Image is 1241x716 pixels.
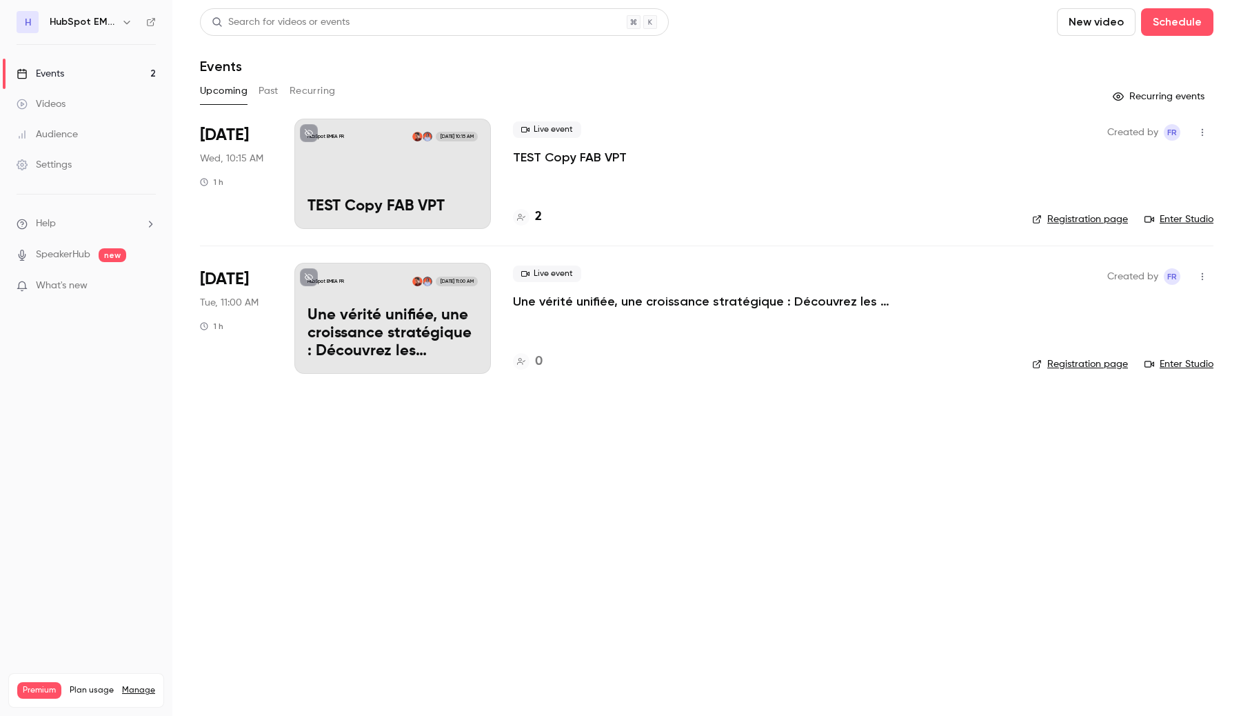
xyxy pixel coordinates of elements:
[290,80,336,102] button: Recurring
[513,149,627,166] a: TEST Copy FAB VPT
[36,217,56,231] span: Help
[535,352,543,371] h4: 0
[1167,268,1177,285] span: fR
[1141,8,1213,36] button: Schedule
[200,263,272,373] div: Oct 7 Tue, 11:00 AM (Europe/Paris)
[513,121,581,138] span: Live event
[513,293,927,310] a: Une vérité unifiée, une croissance stratégique : Découvrez les nouveautés du Spotlight - Automne ...
[200,124,249,146] span: [DATE]
[36,248,90,262] a: SpeakerHub
[436,277,477,286] span: [DATE] 11:00 AM
[1164,268,1180,285] span: fabien Rabusseau
[294,263,491,373] a: HubSpot EMEA FRMélanie BohuluEnzo Valucci[DATE] 11:00 AMUne vérité unifiée, une croissance straté...
[122,685,155,696] a: Manage
[36,279,88,293] span: What's new
[259,80,279,102] button: Past
[307,133,344,140] p: HubSpot EMEA FR
[17,158,72,172] div: Settings
[513,352,543,371] a: 0
[1144,357,1213,371] a: Enter Studio
[423,132,432,141] img: Mélanie Bohulu
[17,67,64,81] div: Events
[212,15,350,30] div: Search for videos or events
[307,307,478,360] p: Une vérité unifiée, une croissance stratégique : Découvrez les nouveautés du Spotlight - Automne ...
[1144,212,1213,226] a: Enter Studio
[70,685,114,696] span: Plan usage
[17,97,65,111] div: Videos
[200,58,242,74] h1: Events
[17,217,156,231] li: help-dropdown-opener
[25,15,31,30] span: H
[1107,86,1213,108] button: Recurring events
[99,248,126,262] span: new
[1107,124,1158,141] span: Created by
[1057,8,1136,36] button: New video
[17,682,61,699] span: Premium
[200,296,259,310] span: Tue, 11:00 AM
[200,152,263,166] span: Wed, 10:15 AM
[412,132,422,141] img: Enzo Valucci
[1032,212,1128,226] a: Registration page
[17,128,78,141] div: Audience
[1167,124,1177,141] span: fR
[307,198,478,216] p: TEST Copy FAB VPT
[200,177,223,188] div: 1 h
[513,266,581,282] span: Live event
[200,119,272,229] div: Aug 13 Wed, 10:15 AM (Europe/Paris)
[1107,268,1158,285] span: Created by
[294,119,491,229] a: HubSpot EMEA FRMélanie BohuluEnzo Valucci[DATE] 10:15 AMTEST Copy FAB VPT
[1032,357,1128,371] a: Registration page
[535,208,542,226] h4: 2
[200,80,248,102] button: Upcoming
[513,208,542,226] a: 2
[1164,124,1180,141] span: fabien Rabusseau
[423,277,432,286] img: Mélanie Bohulu
[200,321,223,332] div: 1 h
[412,277,422,286] img: Enzo Valucci
[307,278,344,285] p: HubSpot EMEA FR
[50,15,116,29] h6: HubSpot EMEA FR
[200,268,249,290] span: [DATE]
[436,132,477,141] span: [DATE] 10:15 AM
